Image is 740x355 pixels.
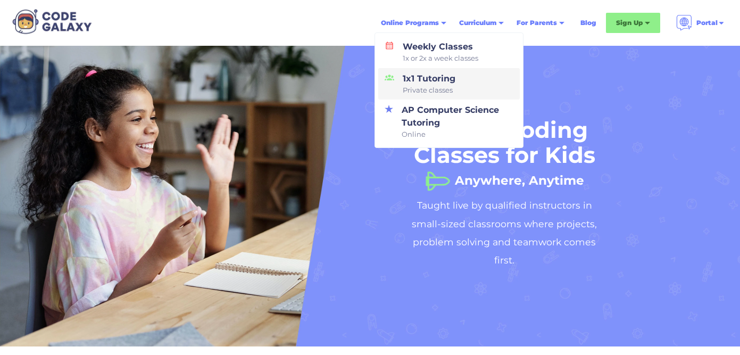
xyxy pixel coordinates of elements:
div: Online Programs [375,13,453,32]
div: Sign Up [606,13,660,33]
h1: Anywhere, Anytime [455,170,584,180]
div: 1x1 Tutoring [398,72,455,96]
div: Portal [670,11,731,35]
div: For Parents [510,13,571,32]
a: AP Computer Science TutoringOnline [378,100,520,144]
span: Private classes [403,85,455,96]
div: Sign Up [616,18,643,28]
div: Weekly Classes [398,40,478,64]
div: Curriculum [453,13,510,32]
h2: Taught live by qualified instructors in small-sized classrooms where projects, problem solving an... [403,196,605,270]
h1: Online Coding Classes for Kids [403,118,605,168]
div: For Parents [517,18,557,28]
a: Blog [574,13,603,32]
div: Online Programs [381,18,439,28]
a: 1x1 TutoringPrivate classes [378,68,520,100]
div: Portal [696,18,718,28]
div: AP Computer Science Tutoring [397,104,513,140]
div: Curriculum [459,18,496,28]
a: Weekly Classes1x or 2x a week classes [378,36,520,68]
span: Online [402,129,513,140]
span: 1x or 2x a week classes [403,53,478,64]
nav: Online Programs [375,32,523,148]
